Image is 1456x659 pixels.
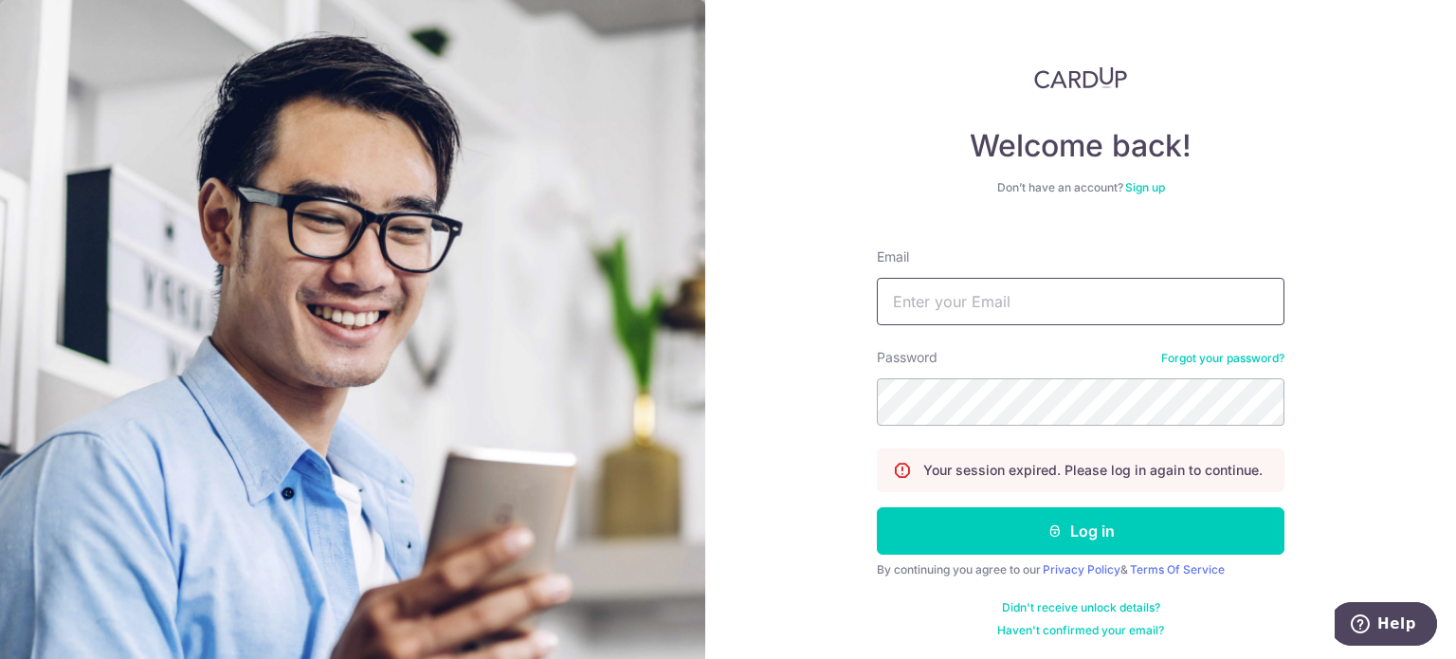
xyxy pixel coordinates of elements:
div: By continuing you agree to our & [877,562,1284,577]
a: Forgot your password? [1161,351,1284,366]
a: Sign up [1125,180,1165,194]
span: Help [43,13,82,30]
div: Don’t have an account? [877,180,1284,195]
p: Your session expired. Please log in again to continue. [923,461,1263,480]
a: Didn't receive unlock details? [1002,600,1160,615]
label: Email [877,247,909,266]
img: CardUp Logo [1034,66,1127,89]
a: Haven't confirmed your email? [997,623,1164,638]
label: Password [877,348,937,367]
a: Privacy Policy [1043,562,1120,577]
a: Terms Of Service [1130,562,1225,577]
h4: Welcome back! [877,127,1284,165]
input: Enter your Email [877,278,1284,325]
iframe: Opens a widget where you can find more information [1335,602,1437,650]
button: Log in [877,507,1284,555]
